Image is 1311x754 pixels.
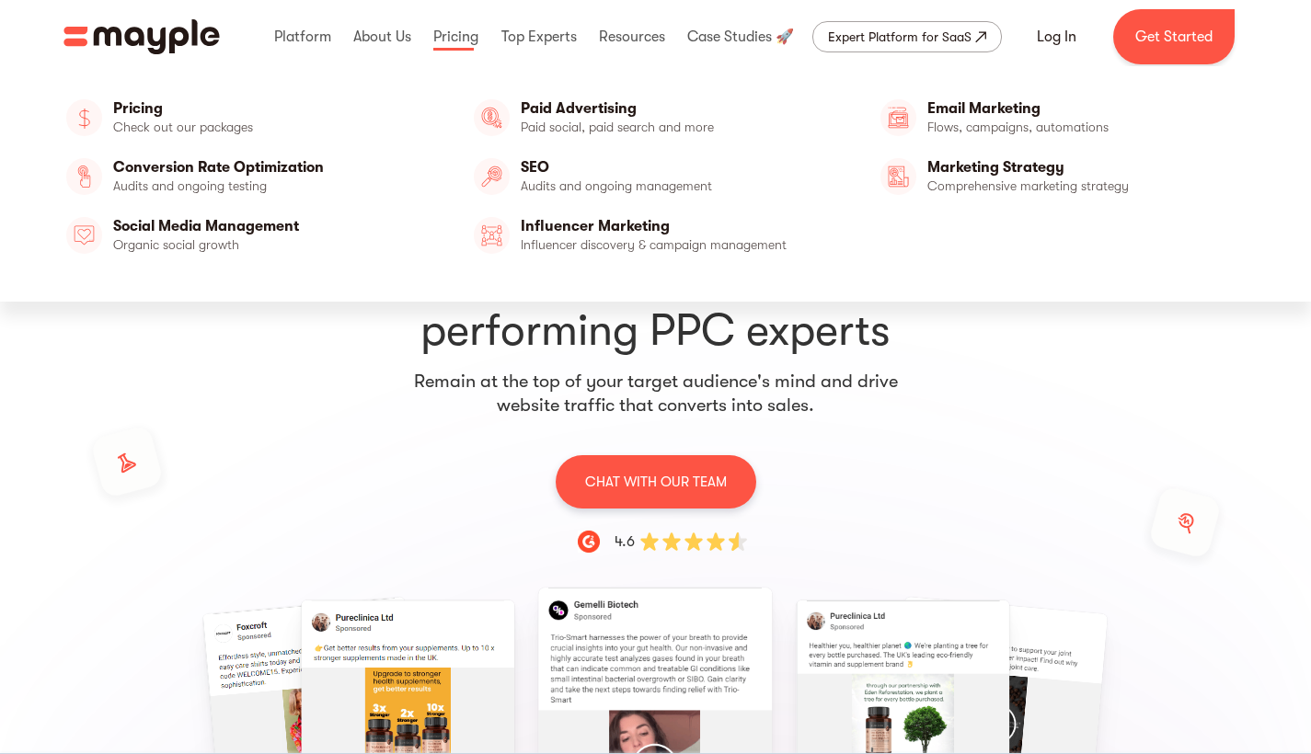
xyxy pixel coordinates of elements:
[828,26,972,48] div: Expert Platform for SaaS
[1219,666,1311,754] iframe: Chat Widget
[615,531,635,553] div: 4.6
[594,7,670,66] div: Resources
[585,470,727,494] p: CHAT WITH OUR TEAM
[63,19,220,54] img: Mayple logo
[413,370,899,417] p: Remain at the top of your target audience's mind and drive website traffic that converts into sales.
[497,7,581,66] div: Top Experts
[429,7,483,66] div: Pricing
[556,454,756,508] a: CHAT WITH OUR TEAM
[349,7,416,66] div: About Us
[812,21,1002,52] a: Expert Platform for SaaS
[1015,15,1098,59] a: Log In
[270,7,336,66] div: Platform
[1113,9,1235,64] a: Get Started
[63,19,220,54] a: home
